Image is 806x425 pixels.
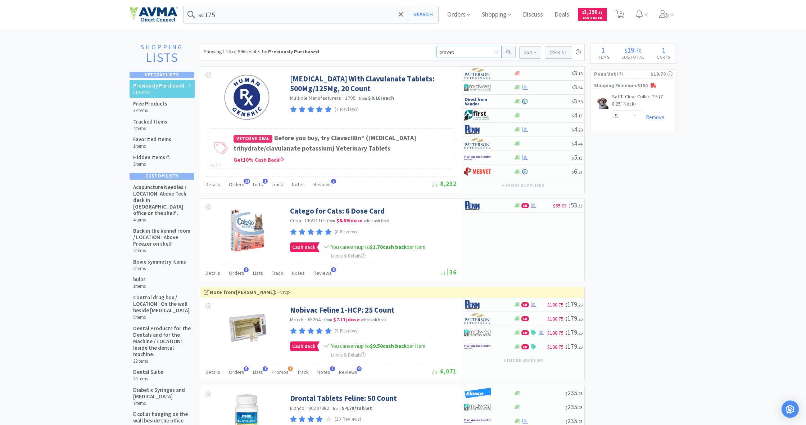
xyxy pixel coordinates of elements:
[133,217,191,223] h6: 4 items
[565,403,583,411] span: 235
[464,327,491,338] img: 4dd14cff54a648ac9e977f0c5da9bc2e_5.png
[268,48,319,55] strong: Previously Purchased
[130,173,194,179] div: Custom Lists
[272,270,283,276] span: Track
[569,201,583,209] span: 53
[368,95,394,101] strong: $0.16 / each
[464,388,491,398] img: cad21a4972ff45d6bc147a678ad455e5
[133,266,186,272] h6: 4 items
[210,162,221,169] div: Ad
[577,85,583,90] span: . 64
[342,405,372,411] strong: $4.70 / tablet
[522,345,529,349] span: CB
[297,369,309,375] span: Track
[500,355,547,366] button: +1more supplier
[545,46,572,59] button: Print
[133,294,191,314] h5: Control drug box / LOCATION : On the wall beside [MEDICAL_DATA]
[290,405,305,411] a: Elanco
[432,179,457,188] span: 8,232
[642,114,664,121] a: Remove
[590,54,615,61] h4: Items
[130,98,195,116] a: Free Products 39items
[565,342,583,350] span: 179
[133,283,146,289] h6: 1 items
[464,341,491,352] img: f6b2451649754179b5b4e0c70c3f7cb0_2.png
[590,82,676,90] p: Shipping Minimum: $150
[572,125,583,133] span: 4
[253,181,263,188] span: Lists
[577,141,583,147] span: . 44
[464,152,491,163] img: f6b2451649754179b5b4e0c70c3f7cb0_2.png
[519,46,541,59] button: Sort
[130,72,194,78] div: Vetcove Lists
[577,71,583,76] span: . 15
[520,12,546,18] a: Discuss
[290,305,394,315] a: Nobivac Feline 1-HCP: 25 Count
[572,111,583,119] span: 4
[324,317,332,322] span: from
[464,299,491,310] img: e1133ece90fa4a959c5ae41b0808c578_9.png
[615,54,651,61] h4: Subtotal
[308,405,329,411] span: 90207982
[133,44,191,51] h1: Shopping
[130,7,178,22] img: e4e33dab9f054f5782a47901c742baa9_102.png
[613,12,628,19] a: 1
[133,387,191,400] h5: Diabetic Syringes and [MEDICAL_DATA]
[612,93,673,110] a: Saf-T- Clear Collar: 7.5 (7-8.25" Neck)
[204,48,319,55] div: Showing 1-15 of 596 results for
[263,179,268,184] span: 1
[229,270,244,276] span: Orders
[432,367,457,375] span: 6,071
[464,138,491,149] img: f5e969b455434c6296c6d81ef179fa71_3.png
[130,44,194,68] a: ShoppingLists
[133,143,171,149] h6: 1 items
[313,270,332,276] span: Reviews
[305,316,306,323] span: ·
[361,317,386,322] span: with cash back
[331,343,425,349] span: You can earn up to per item
[290,217,301,224] a: Ceva
[442,268,457,276] span: 36
[290,74,455,94] a: [MEDICAL_DATA] With Clavulanate Tablets: 500Mg/125Mg, 20 Count
[565,417,583,425] span: 235
[464,68,491,79] img: f5e969b455434c6296c6d81ef179fa71_3.png
[464,313,491,324] img: f5e969b455434c6296c6d81ef179fa71_3.png
[322,316,323,323] span: ·
[464,110,491,121] img: 67d67680309e4a0bb49a5ff0391dcc42_6.png
[302,217,304,224] span: ·
[370,243,407,250] strong: cash back
[577,405,583,410] span: . 23
[343,95,344,101] span: ·
[290,243,317,252] span: Cash Back
[133,161,170,167] h6: 3 items
[522,303,529,307] span: CB
[370,343,383,349] span: $9.50
[547,301,563,308] span: $188.75
[597,10,603,15] span: . 15
[577,203,583,209] span: . 33
[133,136,171,143] h5: Favorited Items
[582,16,603,21] span: Cash Back
[370,343,407,349] strong: cash back
[330,366,335,371] span: 1
[578,5,607,24] a: $3,190.15Cash Back
[565,389,583,397] span: 235
[572,99,574,104] span: $
[577,155,583,161] span: . 13
[572,85,574,90] span: $
[662,45,665,54] span: 1
[133,248,191,254] h6: 4 items
[572,71,574,76] span: $
[244,179,250,184] span: 23
[577,344,583,350] span: . 25
[335,106,359,113] p: (7 Reviews)
[572,97,583,105] span: 3
[547,344,563,350] span: $188.75
[335,228,359,236] p: (8 Reviews)
[594,70,616,78] span: Penn Vet
[204,288,581,296] div: Fvrcp
[331,243,425,250] span: You can earn up to per item
[308,316,321,323] span: 65264
[577,302,583,308] span: . 25
[133,325,191,358] h5: Dental Products for the Dentals and for the Machine / LOCATION: Inside the dental machine.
